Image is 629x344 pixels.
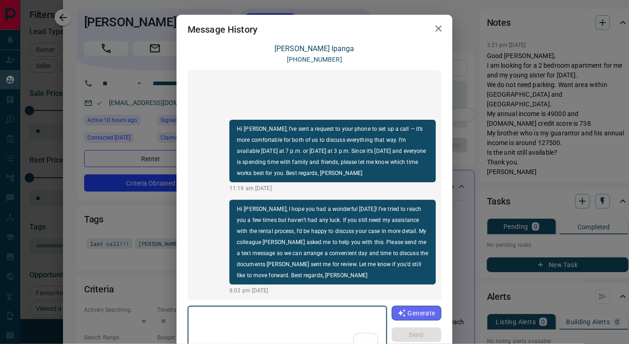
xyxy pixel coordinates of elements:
[275,44,355,53] a: [PERSON_NAME] Ipanga
[237,123,429,179] p: Hi [PERSON_NAME], I’ve sent a request to your phone to set up a call — it’s more comfortable for ...
[177,15,269,44] h2: Message History
[287,55,342,64] p: [PHONE_NUMBER]
[229,184,436,192] p: 11:19 am [DATE]
[229,286,436,295] p: 8:03 pm [DATE]
[237,204,429,281] p: Hi [PERSON_NAME], I hope you had a wonderful [DATE]! I’ve tried to reach you a few times but have...
[392,306,441,321] button: Generate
